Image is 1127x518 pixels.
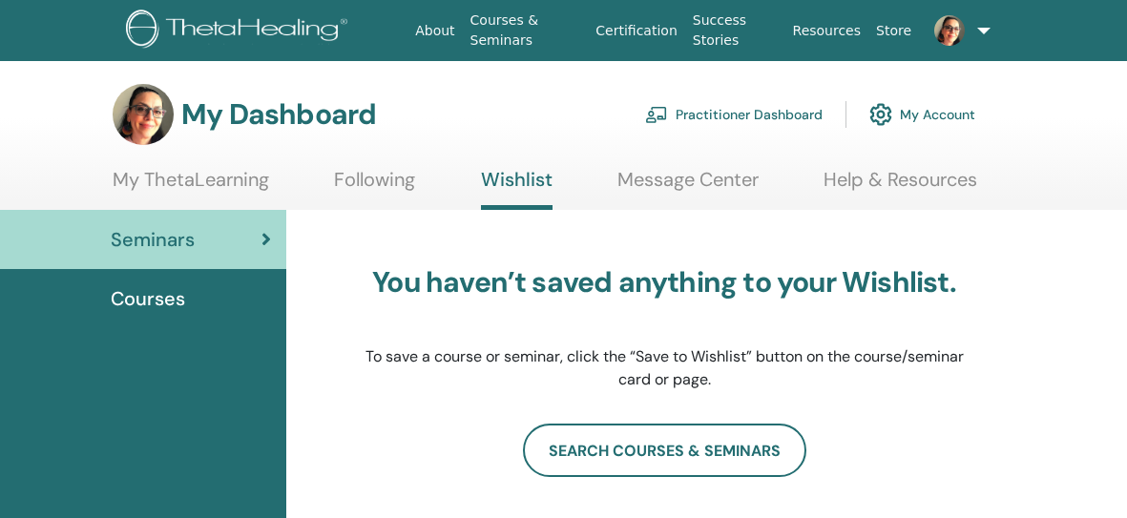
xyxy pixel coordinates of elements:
a: search courses & seminars [523,424,806,477]
a: Help & Resources [824,168,977,205]
a: My ThetaLearning [113,168,269,205]
a: About [407,13,462,49]
a: Practitioner Dashboard [645,93,823,135]
a: Success Stories [685,3,785,58]
img: default.jpg [934,15,965,46]
a: My Account [869,93,975,135]
a: Following [334,168,415,205]
img: cog.svg [869,98,892,131]
h3: My Dashboard [181,97,376,132]
a: Resources [785,13,869,49]
a: Message Center [617,168,759,205]
h3: You haven’t saved anything to your Wishlist. [364,265,965,300]
img: chalkboard-teacher.svg [645,106,668,123]
img: default.jpg [113,84,174,145]
span: Courses [111,284,185,313]
img: logo.png [126,10,354,52]
a: Courses & Seminars [463,3,589,58]
a: Store [868,13,919,49]
p: To save a course or seminar, click the “Save to Wishlist” button on the course/seminar card or page. [364,345,965,391]
a: Certification [588,13,684,49]
a: Wishlist [481,168,553,210]
span: Seminars [111,225,195,254]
